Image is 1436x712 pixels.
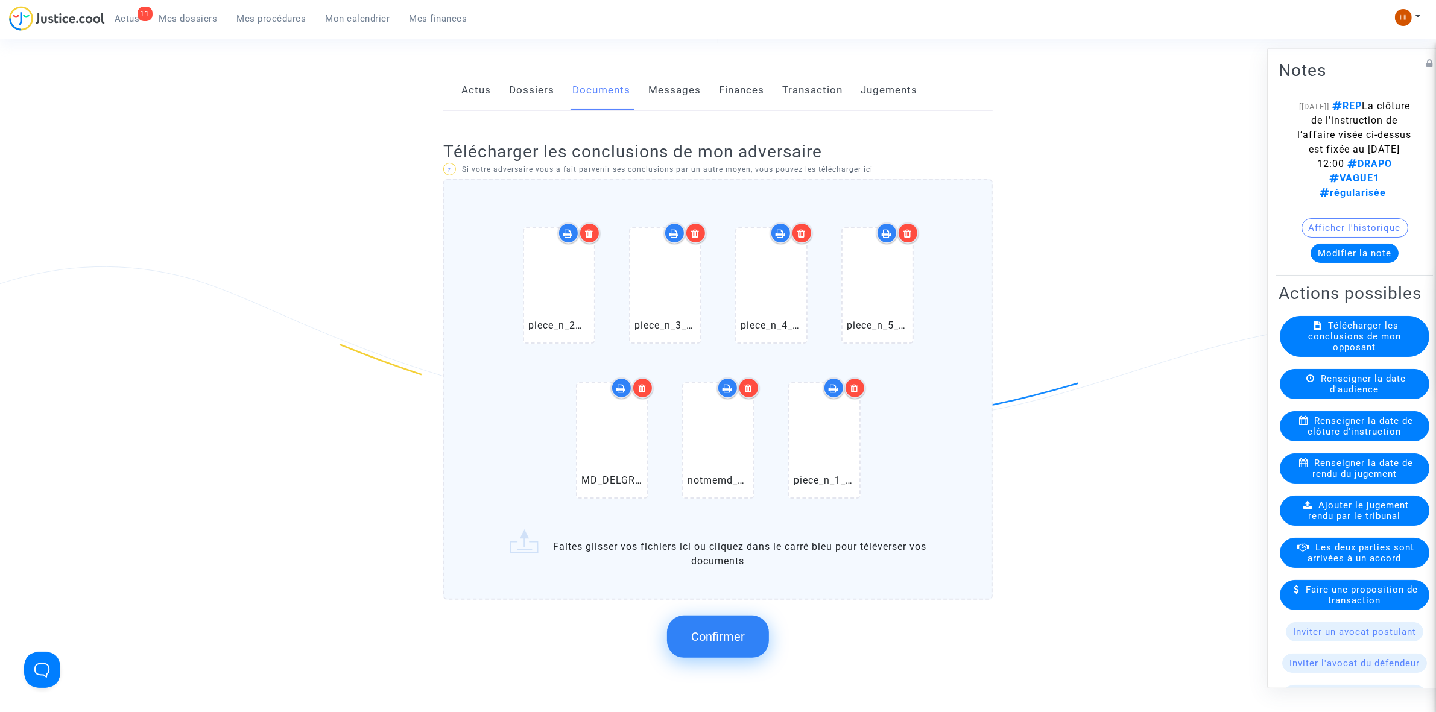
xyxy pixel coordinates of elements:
[572,71,630,110] a: Documents
[1321,373,1406,394] span: Renseigner la date d'audience
[443,141,993,162] h2: Télécharger les conclusions de mon adversaire
[1329,99,1362,111] span: REP
[509,71,554,110] a: Dossiers
[861,71,917,110] a: Jugements
[648,71,701,110] a: Messages
[1330,172,1380,183] span: VAGUE1
[1395,9,1412,26] img: fc99b196863ffcca57bb8fe2645aafd9
[227,10,316,28] a: Mes procédures
[400,10,477,28] a: Mes finances
[1320,186,1387,198] span: régularisée
[9,6,105,31] img: jc-logo.svg
[443,162,993,177] p: Si votre adversaire vous a fait parvenir ses conclusions par un autre moyen, vous pouvez les télé...
[1308,541,1415,563] span: Les deux parties sont arrivées à un accord
[1299,101,1329,110] span: [[DATE]]
[448,166,452,173] span: ?
[719,71,764,110] a: Finances
[115,13,140,24] span: Actus
[138,7,153,21] div: 11
[410,13,467,24] span: Mes finances
[1306,584,1419,605] span: Faire une proposition de transaction
[461,71,491,110] a: Actus
[237,13,306,24] span: Mes procédures
[105,10,150,28] a: 11Actus
[1289,657,1420,668] span: Inviter l'avocat du défendeur
[1298,99,1412,198] span: La clôture de l’instruction de l’affaire visée ci-dessus est fixée au [DATE] 12:00
[24,652,60,688] iframe: Help Scout Beacon - Open
[667,616,769,658] button: Confirmer
[1293,626,1416,637] span: Inviter un avocat postulant
[1312,457,1413,479] span: Renseigner la date de rendu du jugement
[1311,243,1399,262] button: Modifier la note
[1308,415,1414,436] span: Renseigner la date de clôture d'instruction
[316,10,400,28] a: Mon calendrier
[1344,157,1392,169] span: DRAPO
[782,71,843,110] a: Transaction
[1309,499,1409,521] span: Ajouter le jugement rendu par le tribunal
[1302,218,1408,237] button: Afficher l'historique
[691,629,745,644] span: Confirmer
[1279,59,1431,80] h2: Notes
[1308,320,1401,352] span: Télécharger les conclusions de mon opposant
[150,10,227,28] a: Mes dossiers
[326,13,390,24] span: Mon calendrier
[159,13,218,24] span: Mes dossiers
[1279,282,1431,303] h2: Actions possibles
